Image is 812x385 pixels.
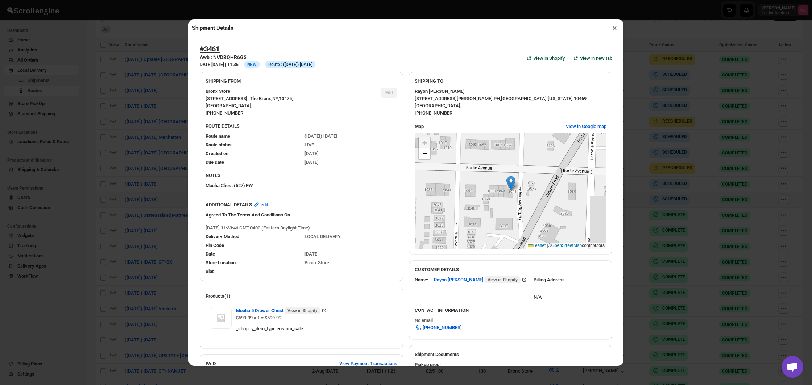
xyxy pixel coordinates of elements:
[415,88,465,95] b: Rayon [PERSON_NAME]
[279,96,293,101] span: 10475 ,
[580,55,612,62] span: View in new tab
[206,133,230,139] span: Route name
[501,96,548,101] span: [GEOGRAPHIC_DATA] ,
[200,45,220,53] button: #3461
[551,243,582,248] a: OpenStreetMap
[206,360,216,367] h2: PAID
[206,201,252,208] b: ADDITIONAL DETAILS
[206,234,239,239] span: Delivery Method
[206,243,224,248] span: Pin Code
[562,121,611,132] button: View in Google map
[206,151,228,156] span: Created on
[206,78,241,84] u: SHIPPING FROM
[415,110,454,116] span: [PHONE_NUMBER]
[534,277,565,282] u: Billing Address
[211,62,239,67] b: [DATE] | 11:36
[236,325,393,332] div: _shopify_item_type : custom_sale
[206,260,236,265] span: Store Location
[206,160,224,165] span: Due Date
[609,23,620,33] button: ×
[304,234,341,239] span: LOCAL DELIVERY
[415,307,606,314] h3: CONTACT INFORMATION
[422,138,427,147] span: +
[415,318,433,323] span: No email
[247,62,257,67] span: NEW
[206,225,310,231] span: [DATE] 11:33:46 GMT-0400 (Eastern Daylight Time)
[192,24,233,32] h2: Shipment Details
[434,277,528,282] a: Rayon [PERSON_NAME] View in Shopify
[250,96,272,101] span: The Bronx ,
[268,62,312,67] span: Route : ([DATE]) [DATE]
[304,160,319,165] span: [DATE]
[574,96,588,101] span: 10469 ,
[210,307,232,329] img: Item
[248,199,273,211] button: edit
[206,123,240,129] u: ROUTE DETAILS
[206,88,230,95] b: Bronx Store
[272,96,279,101] span: NY ,
[409,358,612,381] div: N/A
[236,307,320,314] span: Mocha 5 Drawer Chest
[206,269,214,274] span: Slot
[236,315,281,320] span: $599.99 x 1 = $599.99
[415,266,606,273] h3: CUSTOMER DETAILS
[533,55,565,62] span: View in Shopify
[249,96,250,101] span: ,
[287,308,318,314] span: View in Shopify
[415,78,443,84] u: SHIPPING TO
[422,149,427,158] span: −
[547,243,548,248] span: |
[206,173,220,178] b: NOTES
[304,251,319,257] span: [DATE]
[534,286,565,301] div: N/A
[415,96,494,101] span: [STREET_ADDRESS][PERSON_NAME] ,
[206,142,232,148] span: Route status
[568,53,617,64] button: View in new tab
[339,360,397,367] span: View Payment Transactions
[415,276,428,283] div: Name:
[200,62,239,67] h3: DATE
[521,53,569,64] a: View in Shopify
[206,96,249,101] span: [STREET_ADDRESS] ,
[261,201,268,208] span: edit
[494,96,501,101] span: PH ,
[206,212,290,218] span: Agreed To The Terms And Conditions On
[782,356,803,378] a: Open chat
[419,137,430,148] a: Zoom in
[304,260,329,265] span: Bronx Store
[335,358,402,369] button: View Payment Transactions
[434,276,521,283] span: Rayon [PERSON_NAME]
[566,123,606,130] span: View in Google map
[415,103,461,108] span: [GEOGRAPHIC_DATA] ,
[206,293,397,300] h2: Products(1)
[304,151,319,156] span: [DATE]
[415,124,424,129] b: Map
[419,148,430,159] a: Zoom out
[423,324,462,331] span: [PHONE_NUMBER]
[488,277,518,283] span: View in Shopify
[548,96,574,101] span: [US_STATE] ,
[415,361,606,368] h3: Pickup proof
[236,308,328,313] a: Mocha 5 Drawer Chest View in Shopify
[304,133,337,139] span: ([DATE]) [DATE]
[415,351,606,358] h2: Shipment Documents
[506,176,515,191] img: Marker
[206,110,245,116] span: [PHONE_NUMBER]
[206,103,252,108] span: [GEOGRAPHIC_DATA] ,
[304,142,314,148] span: LIVE
[206,251,215,257] span: Date
[200,54,315,61] h3: Awb : NVDBQHR6GS
[206,182,397,189] p: Mocha Chest (527) FW
[410,322,466,334] a: [PHONE_NUMBER]
[528,243,546,248] a: Leaflet
[526,243,606,249] div: © contributors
